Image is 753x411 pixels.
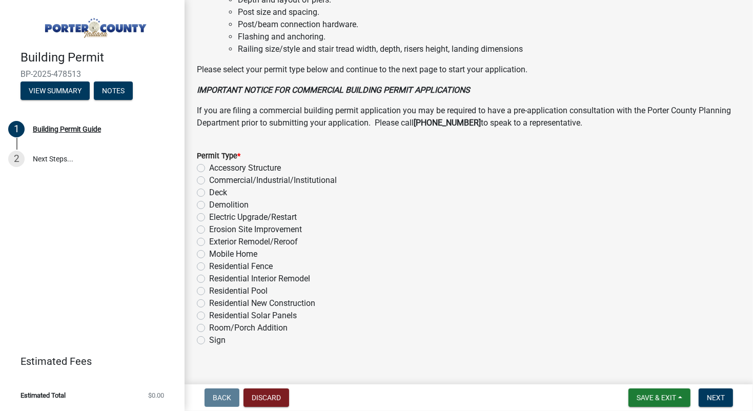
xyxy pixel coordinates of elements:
span: $0.00 [148,392,164,399]
wm-modal-confirm: Notes [94,87,133,95]
label: Residential Pool [209,285,268,297]
div: 2 [8,151,25,167]
p: If you are filing a commercial building permit application you may be required to have a pre-appl... [197,105,741,129]
button: Next [699,388,733,407]
strong: IMPORTANT NOTICE FOR COMMERCIAL BUILDING PERMIT APPLICATIONS [197,85,470,95]
label: Exterior Remodel/Reroof [209,236,298,248]
label: Demolition [209,199,249,211]
label: Residential Fence [209,260,273,273]
strong: [PHONE_NUMBER] [414,118,481,128]
span: Estimated Total [21,392,66,399]
button: Discard [243,388,289,407]
label: Residential New Construction [209,297,315,310]
button: Save & Exit [628,388,690,407]
label: Electric Upgrade/Restart [209,211,297,223]
label: Erosion Site Improvement [209,223,302,236]
p: Please select your permit type below and continue to the next page to start your application. [197,64,741,76]
div: Building Permit Guide [33,126,101,133]
button: View Summary [21,81,90,100]
label: Residential Solar Panels [209,310,297,322]
span: BP-2025-478513 [21,69,164,79]
label: Mobile Home [209,248,257,260]
li: Post/beam connection hardware. [238,18,741,31]
label: Sign [209,334,226,346]
img: Porter County, Indiana [21,11,168,39]
wm-modal-confirm: Summary [21,87,90,95]
h4: Building Permit [21,50,176,65]
li: Railing size/style and stair tread width, depth, risers height, landing dimensions [238,43,741,55]
div: 1 [8,121,25,137]
label: Accessory Structure [209,162,281,174]
li: Post size and spacing. [238,6,741,18]
button: Back [205,388,239,407]
a: Estimated Fees [8,351,168,372]
label: Commercial/Industrial/Institutional [209,174,337,187]
label: Residential Interior Remodel [209,273,310,285]
button: Notes [94,81,133,100]
li: Flashing and anchoring. [238,31,741,43]
span: Back [213,394,231,402]
span: Save & Exit [637,394,676,402]
label: Room/Porch Addition [209,322,288,334]
label: Permit Type [197,153,240,160]
label: Deck [209,187,227,199]
span: Next [707,394,725,402]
